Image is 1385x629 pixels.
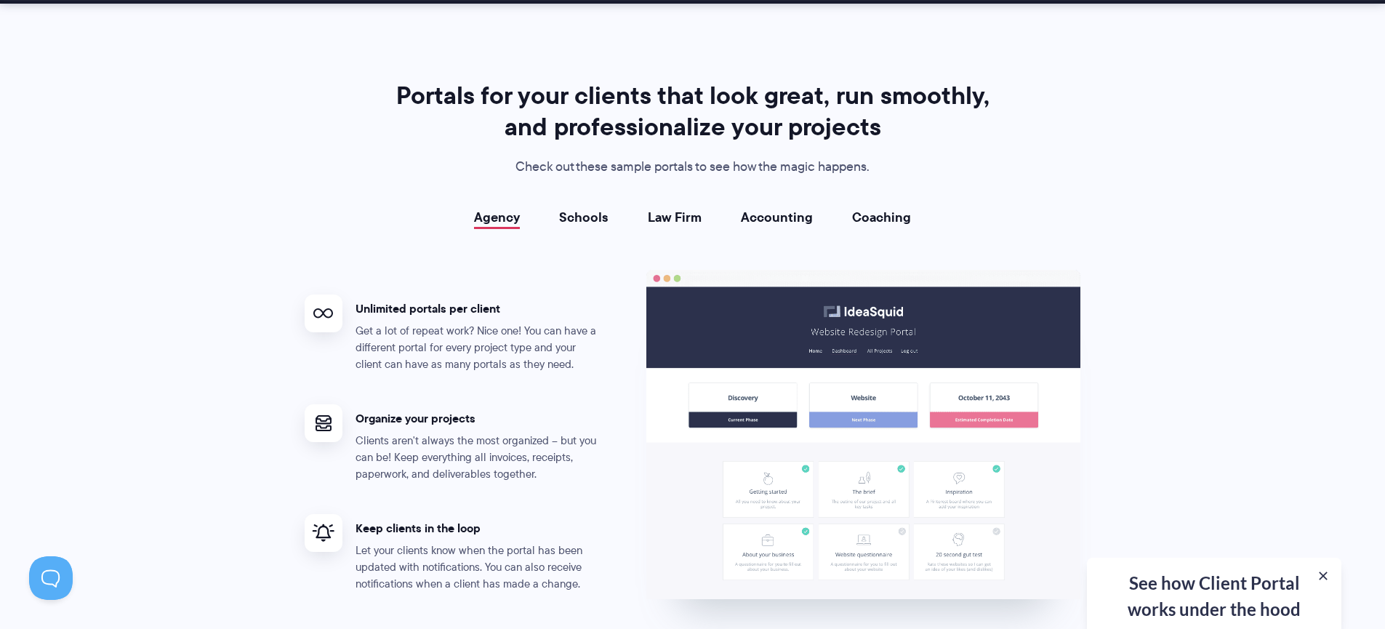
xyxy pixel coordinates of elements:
p: Get a lot of repeat work? Nice one! You can have a different portal for every project type and yo... [356,323,603,373]
a: Coaching [852,210,911,225]
h4: Unlimited portals per client [356,301,603,316]
a: Law Firm [648,210,702,225]
a: Schools [559,210,609,225]
h4: Keep clients in the loop [356,521,603,536]
p: Clients aren't always the most organized – but you can be! Keep everything all invoices, receipts... [356,433,603,483]
iframe: Toggle Customer Support [29,556,73,600]
h2: Portals for your clients that look great, run smoothly, and professionalize your projects [390,80,996,143]
a: Accounting [741,210,813,225]
p: Check out these sample portals to see how the magic happens. [390,156,996,178]
h4: Organize your projects [356,411,603,426]
p: Let your clients know when the portal has been updated with notifications. You can also receive n... [356,542,603,593]
a: Agency [474,210,520,225]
